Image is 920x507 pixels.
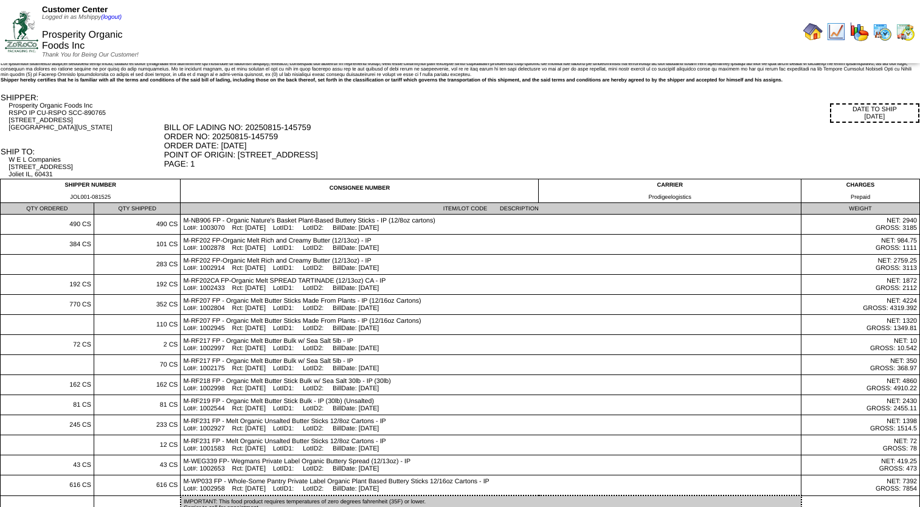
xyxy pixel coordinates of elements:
[826,22,846,41] img: line_graph.gif
[94,215,181,235] td: 490 CS
[1,335,94,355] td: 72 CS
[181,395,801,415] td: M-RF219 FP - Organic Melt Butter Stick Bulk - IP (30lb) (Unsalted) Lot#: 1002544 Rct: [DATE] LotI...
[541,194,798,200] div: Prodigeelogistics
[181,415,801,435] td: M-RF231 FP - Melt Organic Unsalted Butter Sticks 12/8oz Cartons - IP Lot#: 1002927 Rct: [DATE] Lo...
[849,22,869,41] img: graph.gif
[1,215,94,235] td: 490 CS
[181,475,801,496] td: M-WP033 FP - Whole-Some Pantry Private Label Organic Plant Based Buttery Sticks 12/16oz Cartons -...
[801,475,920,496] td: NET: 7392 GROSS: 7854
[1,235,94,255] td: 384 CS
[3,194,178,200] div: JOL001-081525
[181,435,801,455] td: M-RF231 FP - Melt Organic Unsalted Butter Sticks 12/8oz Cartons - IP Lot#: 1001583 Rct: [DATE] Lo...
[181,295,801,315] td: M-RF207 FP - Organic Melt Butter Sticks Made From Plants - IP (12/16oz Cartons) Lot#: 1002804 Rct...
[896,22,915,41] img: calendarinout.gif
[94,455,181,475] td: 43 CS
[9,102,162,131] div: Prosperity Organic Foods Inc RSPO IP CU-RSPO SCC-890765 [STREET_ADDRESS] [GEOGRAPHIC_DATA][US_STATE]
[42,52,139,58] span: Thank You for Being Our Customer!
[801,435,920,455] td: NET: 72 GROSS: 78
[1,147,163,156] div: SHIP TO:
[801,203,920,215] td: WEIGHT
[1,415,94,435] td: 245 CS
[1,455,94,475] td: 43 CS
[801,275,920,295] td: NET: 1872 GROSS: 2112
[94,275,181,295] td: 192 CS
[181,375,801,395] td: M-RF218 FP - Organic Melt Butter Stick Bulk w/ Sea Salt 30lb - IP (30lb) Lot#: 1002998 Rct: [DATE...
[181,255,801,275] td: M-RF202 FP-Organic Melt Rich and Creamy Butter (12/13oz) - IP Lot#: 1002914 Rct: [DATE] LotID1: L...
[42,5,108,14] span: Customer Center
[801,395,920,415] td: NET: 2430 GROSS: 2455.11
[181,275,801,295] td: M-RF202CA FP-Organic Melt SPREAD TARTINADE (12/13oz) CA - IP Lot#: 1002433 Rct: [DATE] LotID1: Lo...
[94,235,181,255] td: 101 CS
[1,275,94,295] td: 192 CS
[801,455,920,475] td: NET: 419.25 GROSS: 473
[801,295,920,315] td: NET: 4224 GROSS: 4319.392
[873,22,892,41] img: calendarprod.gif
[801,335,920,355] td: NET: 10 GROSS: 10.542
[94,203,181,215] td: QTY SHIPPED
[1,375,94,395] td: 162 CS
[42,14,122,21] span: Logged in as Mshippy
[94,375,181,395] td: 162 CS
[94,335,181,355] td: 2 CS
[803,22,823,41] img: home.gif
[94,475,181,496] td: 616 CS
[801,315,920,335] td: NET: 1320 GROSS: 1349.81
[181,203,801,215] td: ITEM/LOT CODE DESCRIPTION
[164,123,919,168] div: BILL OF LADING NO: 20250815-145759 ORDER NO: 20250815-145759 ORDER DATE: [DATE] POINT OF ORIGIN: ...
[94,255,181,275] td: 283 CS
[1,395,94,415] td: 81 CS
[1,77,919,83] div: Shipper hereby certifies that he is familiar with all the terms and conditions of the said bill o...
[801,415,920,435] td: NET: 1398 GROSS: 1514.5
[94,355,181,375] td: 70 CS
[181,335,801,355] td: M-RF217 FP - Organic Melt Butter Bulk w/ Sea Salt 5lb - IP Lot#: 1002997 Rct: [DATE] LotID1: LotI...
[181,235,801,255] td: M-RF202 FP-Organic Melt Rich and Creamy Butter (12/13oz) - IP Lot#: 1002878 Rct: [DATE] LotID1: L...
[181,215,801,235] td: M-NB906 FP - Organic Nature's Basket Plant-Based Buttery Sticks - IP (12/8oz cartons) Lot#: 10030...
[181,315,801,335] td: M-RF207 FP - Organic Melt Butter Sticks Made From Plants - IP (12/16oz Cartons) Lot#: 1002945 Rct...
[801,375,920,395] td: NET: 4860 GROSS: 4910.22
[181,455,801,475] td: M-WEG339 FP- Wegmans Private Label Organic Buttery Spread (12/13oz) - IP Lot#: 1002653 Rct: [DATE...
[1,179,181,203] td: SHIPPER NUMBER
[1,93,163,102] div: SHIPPER:
[801,355,920,375] td: NET: 350 GROSS: 368.97
[801,255,920,275] td: NET: 2759.25 GROSS: 3113
[101,14,122,21] a: (logout)
[801,235,920,255] td: NET: 984.75 GROSS: 1111
[539,179,801,203] td: CARRIER
[94,395,181,415] td: 81 CS
[1,295,94,315] td: 770 CS
[1,203,94,215] td: QTY ORDERED
[181,179,539,203] td: CONSIGNEE NUMBER
[94,415,181,435] td: 233 CS
[5,11,38,52] img: ZoRoCo_Logo(Green%26Foil)%20jpg.webp
[94,435,181,455] td: 12 CS
[181,355,801,375] td: M-RF217 FP - Organic Melt Butter Bulk w/ Sea Salt 5lb - IP Lot#: 1002175 Rct: [DATE] LotID1: LotI...
[94,295,181,315] td: 352 CS
[801,179,920,203] td: CHARGES
[801,215,920,235] td: NET: 2940 GROSS: 3185
[830,103,919,123] div: DATE TO SHIP [DATE]
[42,30,123,51] span: Prosperity Organic Foods Inc
[804,194,917,200] div: Prepaid
[94,315,181,335] td: 110 CS
[9,156,162,178] div: W E L Companies [STREET_ADDRESS] Joliet IL, 60431
[1,475,94,496] td: 616 CS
